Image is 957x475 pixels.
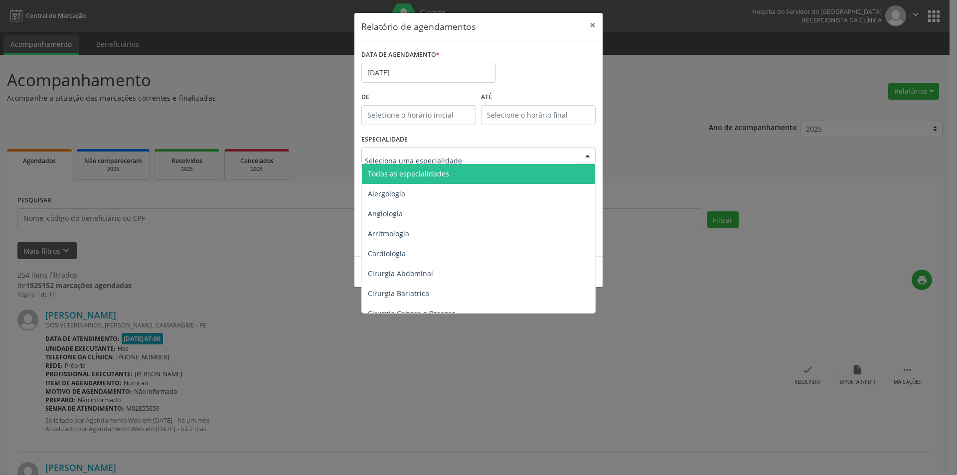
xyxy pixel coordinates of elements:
button: Close [583,13,603,37]
span: Cirurgia Cabeça e Pescoço [368,309,456,318]
span: Alergologia [368,189,405,198]
span: Cardiologia [368,249,406,258]
label: ESPECIALIDADE [361,132,408,148]
span: Todas as especialidades [368,169,449,178]
span: Angiologia [368,209,403,218]
span: Cirurgia Bariatrica [368,289,429,298]
label: DATA DE AGENDAMENTO [361,47,440,63]
label: ATÉ [481,90,596,105]
label: De [361,90,476,105]
span: Arritmologia [368,229,409,238]
input: Selecione uma data ou intervalo [361,63,496,83]
span: Cirurgia Abdominal [368,269,433,278]
input: Selecione o horário final [481,105,596,125]
input: Selecione o horário inicial [361,105,476,125]
h5: Relatório de agendamentos [361,20,476,33]
input: Seleciona uma especialidade [365,151,575,170]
